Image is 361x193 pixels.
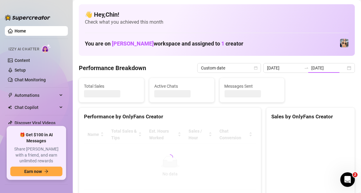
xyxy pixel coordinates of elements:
a: Chat Monitoring [15,77,46,82]
span: to [304,66,309,70]
span: Izzy AI Chatter [8,46,39,52]
span: loading [166,153,174,162]
span: swap-right [304,66,309,70]
span: Active Chats [154,83,209,90]
img: Veronica [340,39,349,47]
span: Messages Sent [225,83,280,90]
img: logo-BBDzfeDw.svg [5,15,50,21]
iframe: Intercom live chat [340,172,355,187]
span: Total Sales [84,83,139,90]
a: Setup [15,68,26,73]
h1: You are on workspace and assigned to creator [85,40,243,47]
span: 2 [353,172,358,177]
span: Chat Copilot [15,103,58,112]
span: thunderbolt [8,93,13,98]
span: Custom date [201,63,257,73]
div: Sales by OnlyFans Creator [271,113,350,121]
span: Share [PERSON_NAME] with a friend, and earn unlimited rewards [10,146,62,164]
input: Start date [267,65,302,71]
span: 🎁 Get $100 in AI Messages [10,132,62,144]
span: Check what you achieved this month [85,19,349,25]
span: [PERSON_NAME] [112,40,154,47]
a: Home [15,29,26,33]
img: Chat Copilot [8,105,12,110]
span: 1 [221,40,224,47]
h4: Performance Breakdown [79,64,146,72]
span: Automations [15,90,58,100]
a: Content [15,58,30,63]
div: Performance by OnlyFans Creator [84,113,256,121]
img: AI Chatter [42,44,51,53]
a: Discover Viral Videos [15,120,55,125]
span: arrow-right [44,169,48,174]
input: End date [311,65,346,71]
h4: 👋 Hey, Chin ! [85,10,349,19]
span: Earn now [24,169,42,174]
button: Earn nowarrow-right [10,167,62,176]
span: calendar [254,66,258,70]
